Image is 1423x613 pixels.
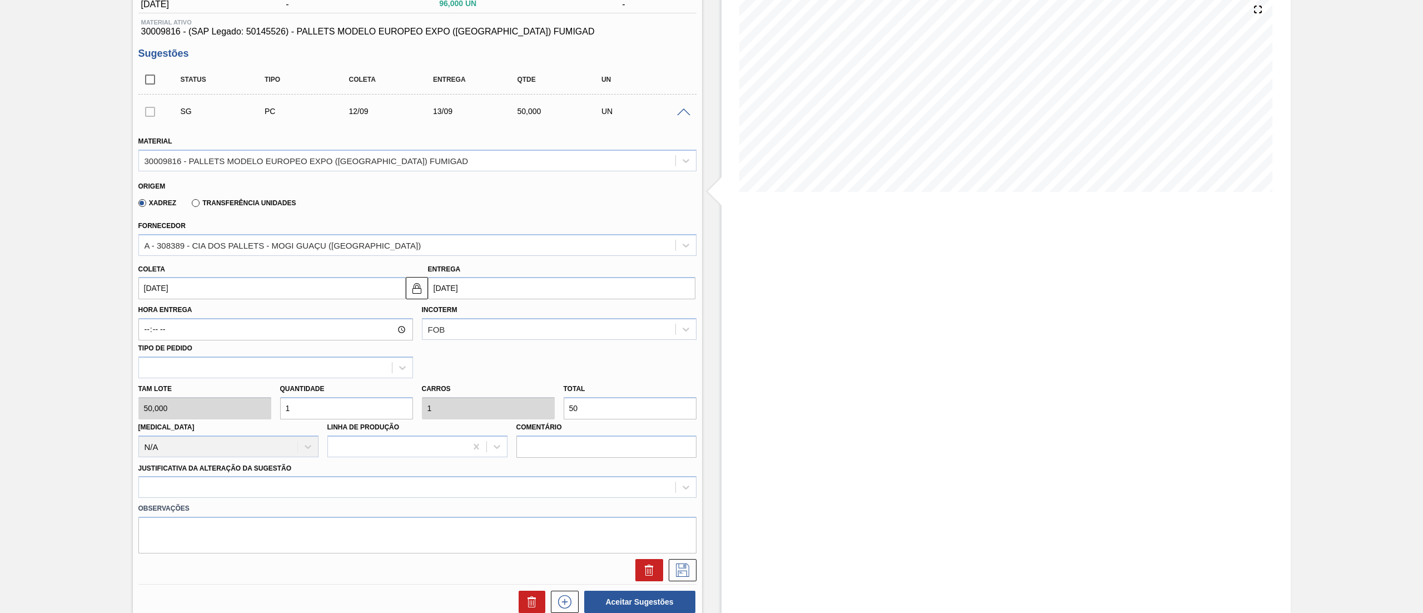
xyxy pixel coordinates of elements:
[346,76,442,83] div: Coleta
[138,464,292,472] label: Justificativa da Alteração da Sugestão
[430,107,526,116] div: 13/09/2025
[138,182,166,190] label: Origem
[663,559,696,581] div: Salvar Sugestão
[584,591,695,613] button: Aceitar Sugestões
[599,107,695,116] div: UN
[545,591,579,613] div: Nova sugestão
[630,559,663,581] div: Excluir Sugestão
[262,76,358,83] div: Tipo
[516,419,696,436] label: Comentário
[430,76,526,83] div: Entrega
[599,76,695,83] div: UN
[138,501,696,517] label: Observações
[178,76,274,83] div: Status
[138,48,696,60] h3: Sugestões
[422,306,457,314] label: Incoterm
[327,423,400,431] label: Linha de Produção
[192,199,296,207] label: Transferência Unidades
[514,76,610,83] div: Qtde
[280,385,325,393] label: Quantidade
[138,302,413,318] label: Hora Entrega
[514,107,610,116] div: 50,000
[410,281,424,295] img: locked
[513,591,545,613] div: Excluir Sugestões
[138,199,177,207] label: Xadrez
[428,277,695,299] input: dd/mm/yyyy
[138,277,406,299] input: dd/mm/yyyy
[428,265,461,273] label: Entrega
[141,19,694,26] span: Material ativo
[138,265,165,273] label: Coleta
[428,325,445,334] div: FOB
[178,107,274,116] div: Sugestão Criada
[346,107,442,116] div: 12/09/2025
[138,222,186,230] label: Fornecedor
[138,423,195,431] label: [MEDICAL_DATA]
[138,381,271,397] label: Tam lote
[422,385,451,393] label: Carros
[262,107,358,116] div: Pedido de Compra
[138,137,172,145] label: Material
[145,240,421,250] div: A - 308389 - CIA DOS PALLETS - MOGI GUAÇU ([GEOGRAPHIC_DATA])
[145,156,469,165] div: 30009816 - PALLETS MODELO EUROPEO EXPO ([GEOGRAPHIC_DATA]) FUMIGAD
[141,27,694,37] span: 30009816 - (SAP Legado: 50145526) - PALLETS MODELO EUROPEO EXPO ([GEOGRAPHIC_DATA]) FUMIGAD
[564,385,585,393] label: Total
[138,344,192,352] label: Tipo de pedido
[406,277,428,299] button: locked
